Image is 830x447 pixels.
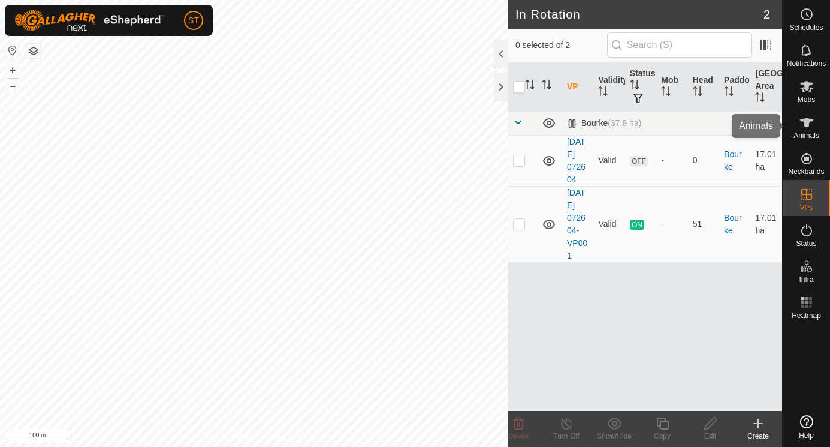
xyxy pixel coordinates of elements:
[724,213,742,235] a: Bourke
[266,431,301,442] a: Contact Us
[515,7,763,22] h2: In Rotation
[783,410,830,444] a: Help
[688,135,719,186] td: 0
[567,118,641,128] div: Bourke
[796,240,816,247] span: Status
[508,432,529,440] span: Delete
[567,188,587,260] a: [DATE] 072604-VP001
[693,88,702,98] p-sorticon: Activate to sort
[686,431,734,442] div: Edit
[608,118,641,128] span: (37.9 ha)
[542,431,590,442] div: Turn Off
[207,431,252,442] a: Privacy Policy
[26,44,41,58] button: Map Layers
[593,135,624,186] td: Valid
[793,132,819,139] span: Animals
[593,62,624,112] th: Validity
[598,88,608,98] p-sorticon: Activate to sort
[5,63,20,77] button: +
[638,431,686,442] div: Copy
[792,312,821,319] span: Heatmap
[750,62,782,112] th: [GEOGRAPHIC_DATA] Area
[750,135,782,186] td: 17.01 ha
[755,94,765,104] p-sorticon: Activate to sort
[630,156,648,166] span: OFF
[630,82,639,91] p-sorticon: Activate to sort
[630,220,644,230] span: ON
[525,82,535,91] p-sorticon: Activate to sort
[625,62,656,112] th: Status
[788,168,824,175] span: Neckbands
[656,62,687,112] th: Mob
[593,186,624,262] td: Valid
[688,186,719,262] td: 51
[542,82,551,91] p-sorticon: Activate to sort
[734,431,782,442] div: Create
[688,62,719,112] th: Head
[719,62,750,112] th: Paddock
[724,149,742,172] a: Bourke
[789,24,823,31] span: Schedules
[14,10,164,31] img: Gallagher Logo
[607,32,752,58] input: Search (S)
[724,88,734,98] p-sorticon: Activate to sort
[787,60,826,67] span: Notifications
[798,96,815,103] span: Mobs
[590,431,638,442] div: Show/Hide
[661,218,683,230] div: -
[661,88,671,98] p-sorticon: Activate to sort
[562,62,593,112] th: VP
[799,276,813,283] span: Infra
[5,43,20,58] button: Reset Map
[763,5,770,23] span: 2
[188,14,199,27] span: ST
[5,79,20,93] button: –
[567,137,585,184] a: [DATE] 072604
[750,186,782,262] td: 17.01 ha
[799,432,814,439] span: Help
[515,39,607,52] span: 0 selected of 2
[661,154,683,167] div: -
[799,204,813,211] span: VPs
